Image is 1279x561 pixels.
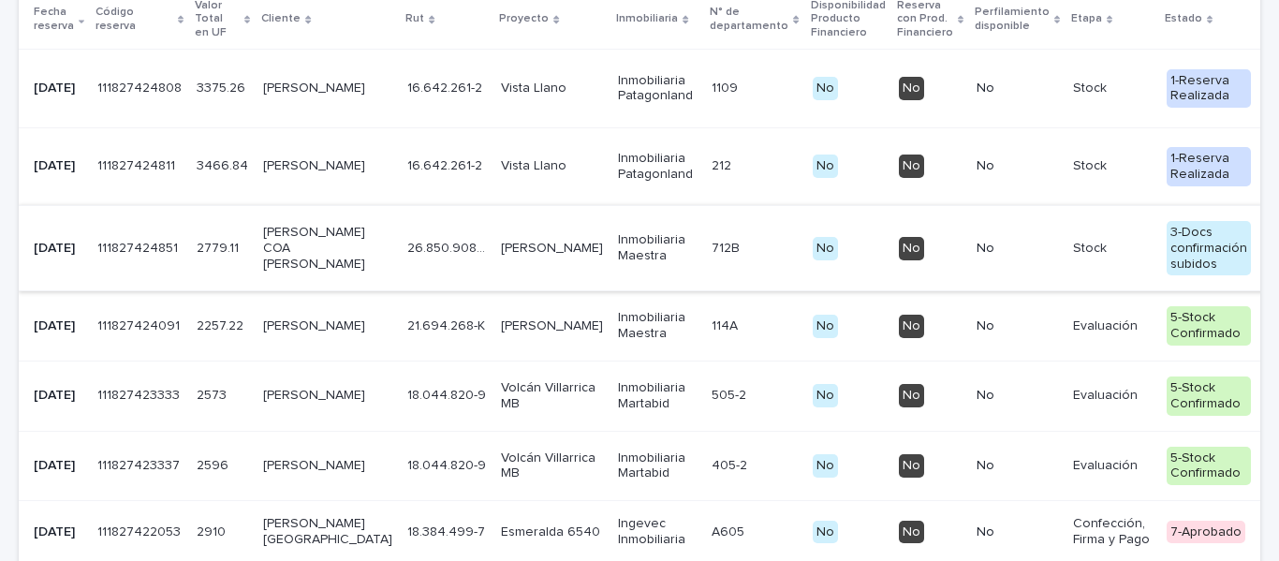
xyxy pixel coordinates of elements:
div: No [813,384,838,407]
p: Perfilamiento disponible [975,2,1050,37]
p: Ingevec Inmobiliaria [618,516,697,548]
p: [PERSON_NAME] [263,318,392,334]
p: 111827424811 [97,155,179,174]
p: 111827424851 [97,237,182,257]
p: 18.384.499-7 [407,521,489,540]
p: Inmobiliaria [616,8,678,29]
p: Vista Llano [501,158,603,174]
p: 18.044.820-9 [407,454,490,474]
div: 5-Stock Confirmado [1167,306,1251,346]
p: [DATE] [34,458,82,474]
p: [PERSON_NAME] [263,81,392,96]
div: No [899,454,924,478]
p: Inmobiliaria Maestra [618,310,697,342]
p: Confección, Firma y Pago [1073,516,1152,548]
p: 3375.26 [197,77,249,96]
p: 21.694.268-K [407,315,489,334]
p: Fecha reserva [34,2,74,37]
p: [DATE] [34,241,82,257]
p: 2573 [197,384,230,404]
div: 1-Reserva Realizada [1167,69,1251,109]
div: No [899,315,924,338]
p: Inmobiliaria Martabid [618,380,697,412]
p: [PERSON_NAME] [263,458,392,474]
p: [DATE] [34,524,82,540]
p: 2779.11 [197,237,243,257]
div: 5-Stock Confirmado [1167,447,1251,486]
p: Inmobiliaria Martabid [618,450,697,482]
p: 2596 [197,454,232,474]
p: 111827423333 [97,384,184,404]
p: Stock [1073,158,1152,174]
p: Evaluación [1073,458,1152,474]
p: 111827423337 [97,454,184,474]
p: 18.044.820-9 [407,384,490,404]
p: 2910 [197,521,229,540]
p: Inmobiliaria Patagonland [618,151,697,183]
p: No [977,388,1058,404]
p: Etapa [1071,8,1102,29]
div: 3-Docs confirmación subidos [1167,221,1251,275]
p: 16.642.261-2 [407,77,486,96]
p: 111827424808 [97,77,185,96]
p: No [977,81,1058,96]
div: No [899,237,924,260]
div: 1-Reserva Realizada [1167,147,1251,186]
p: Volcán Villarrica MB [501,380,603,412]
p: No [977,158,1058,174]
p: 2257.22 [197,315,247,334]
p: Evaluación [1073,388,1152,404]
p: 111827422053 [97,521,184,540]
p: [PERSON_NAME] COA [PERSON_NAME] [263,225,392,272]
div: No [813,454,838,478]
p: No [977,524,1058,540]
p: Evaluación [1073,318,1152,334]
div: No [899,155,924,178]
div: 5-Stock Confirmado [1167,376,1251,416]
p: N° de departamento [710,2,788,37]
p: Rut [405,8,424,29]
p: 111827424091 [97,315,184,334]
p: Stock [1073,241,1152,257]
p: No [977,241,1058,257]
p: A605 [712,521,748,540]
p: [DATE] [34,158,82,174]
div: No [899,384,924,407]
div: No [813,77,838,100]
p: 712B [712,237,743,257]
p: Código reserva [96,2,173,37]
p: [DATE] [34,388,82,404]
p: [PERSON_NAME] [GEOGRAPHIC_DATA] [263,516,392,548]
p: Vista Llano [501,81,603,96]
p: 505-2 [712,384,750,404]
p: 1109 [712,77,742,96]
p: Proyecto [499,8,549,29]
p: Stock [1073,81,1152,96]
p: [DATE] [34,81,82,96]
p: [PERSON_NAME] [501,318,603,334]
div: No [899,521,924,544]
p: Volcán Villarrica MB [501,450,603,482]
p: Inmobiliaria Maestra [618,232,697,264]
p: Cliente [261,8,301,29]
p: 16.642.261-2 [407,155,486,174]
p: 212 [712,155,735,174]
p: [PERSON_NAME] [501,241,603,257]
p: 26.850.908-9 [407,237,490,257]
p: 114A [712,315,742,334]
p: Estado [1165,8,1202,29]
p: Esmeralda 6540 [501,524,603,540]
div: 7-Aprobado [1167,521,1245,544]
div: No [813,315,838,338]
div: No [813,521,838,544]
p: No [977,458,1058,474]
div: No [899,77,924,100]
p: [DATE] [34,318,82,334]
p: 3466.84 [197,155,252,174]
div: No [813,155,838,178]
p: [PERSON_NAME] [263,158,392,174]
p: [PERSON_NAME] [263,388,392,404]
p: Inmobiliaria Patagonland [618,73,697,105]
p: No [977,318,1058,334]
p: 405-2 [712,454,751,474]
